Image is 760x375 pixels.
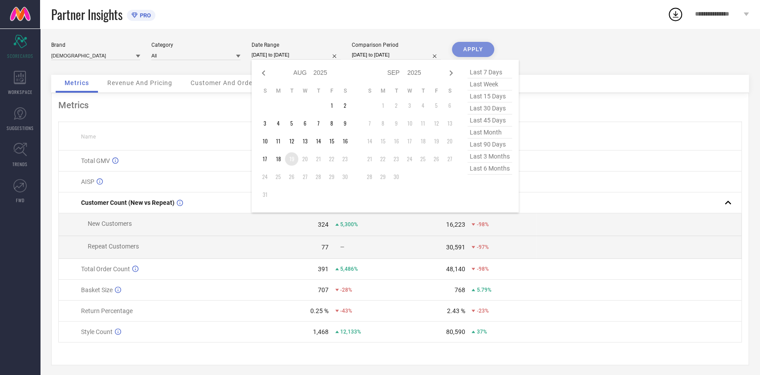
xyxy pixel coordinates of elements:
[312,152,325,166] td: Thu Aug 21 2025
[352,42,441,48] div: Comparison Period
[447,307,465,314] div: 2.43 %
[272,87,285,94] th: Monday
[467,102,512,114] span: last 30 days
[107,79,172,86] span: Revenue And Pricing
[416,117,430,130] td: Thu Sep 11 2025
[325,99,338,112] td: Fri Aug 01 2025
[285,170,298,183] td: Tue Aug 26 2025
[376,135,390,148] td: Mon Sep 15 2025
[446,68,456,78] div: Next month
[390,152,403,166] td: Tue Sep 23 2025
[403,99,416,112] td: Wed Sep 03 2025
[403,135,416,148] td: Wed Sep 17 2025
[312,87,325,94] th: Thursday
[272,135,285,148] td: Mon Aug 11 2025
[430,152,443,166] td: Fri Sep 26 2025
[318,286,329,293] div: 707
[390,170,403,183] td: Tue Sep 30 2025
[325,87,338,94] th: Friday
[446,244,465,251] div: 30,591
[376,152,390,166] td: Mon Sep 22 2025
[467,66,512,78] span: last 7 days
[298,170,312,183] td: Wed Aug 27 2025
[476,244,488,250] span: -97%
[51,5,122,24] span: Partner Insights
[81,157,110,164] span: Total GMV
[285,152,298,166] td: Tue Aug 19 2025
[81,134,96,140] span: Name
[340,244,344,250] span: —
[252,50,341,60] input: Select date range
[416,135,430,148] td: Thu Sep 18 2025
[151,42,240,48] div: Category
[88,243,139,250] span: Repeat Customers
[258,135,272,148] td: Sun Aug 10 2025
[476,308,488,314] span: -23%
[403,87,416,94] th: Wednesday
[476,266,488,272] span: -98%
[81,328,113,335] span: Style Count
[338,152,352,166] td: Sat Aug 23 2025
[298,117,312,130] td: Wed Aug 06 2025
[325,117,338,130] td: Fri Aug 08 2025
[65,79,89,86] span: Metrics
[476,221,488,228] span: -98%
[318,221,329,228] div: 324
[321,244,329,251] div: 77
[81,199,175,206] span: Customer Count (New vs Repeat)
[667,6,683,22] div: Open download list
[338,87,352,94] th: Saturday
[467,90,512,102] span: last 15 days
[467,163,512,175] span: last 6 months
[403,117,416,130] td: Wed Sep 10 2025
[285,135,298,148] td: Tue Aug 12 2025
[58,100,742,110] div: Metrics
[376,99,390,112] td: Mon Sep 01 2025
[467,78,512,90] span: last week
[312,170,325,183] td: Thu Aug 28 2025
[363,117,376,130] td: Sun Sep 07 2025
[390,99,403,112] td: Tue Sep 02 2025
[88,220,132,227] span: New Customers
[376,170,390,183] td: Mon Sep 29 2025
[467,114,512,126] span: last 45 days
[258,152,272,166] td: Sun Aug 17 2025
[446,265,465,273] div: 48,140
[443,152,456,166] td: Sat Sep 27 2025
[376,117,390,130] td: Mon Sep 08 2025
[416,99,430,112] td: Thu Sep 04 2025
[338,170,352,183] td: Sat Aug 30 2025
[325,152,338,166] td: Fri Aug 22 2025
[7,53,33,59] span: SCORECARDS
[272,170,285,183] td: Mon Aug 25 2025
[312,135,325,148] td: Thu Aug 14 2025
[363,135,376,148] td: Sun Sep 14 2025
[340,266,358,272] span: 5,486%
[430,135,443,148] td: Fri Sep 19 2025
[403,152,416,166] td: Wed Sep 24 2025
[51,42,140,48] div: Brand
[430,117,443,130] td: Fri Sep 12 2025
[430,99,443,112] td: Fri Sep 05 2025
[340,287,352,293] span: -28%
[340,308,352,314] span: -43%
[363,170,376,183] td: Sun Sep 28 2025
[352,50,441,60] input: Select comparison period
[416,152,430,166] td: Thu Sep 25 2025
[443,117,456,130] td: Sat Sep 13 2025
[363,152,376,166] td: Sun Sep 21 2025
[258,170,272,183] td: Sun Aug 24 2025
[8,89,33,95] span: WORKSPACE
[446,328,465,335] div: 80,590
[313,328,329,335] div: 1,468
[363,87,376,94] th: Sunday
[81,265,130,273] span: Total Order Count
[338,135,352,148] td: Sat Aug 16 2025
[340,221,358,228] span: 5,300%
[390,87,403,94] th: Tuesday
[443,99,456,112] td: Sat Sep 06 2025
[285,117,298,130] td: Tue Aug 05 2025
[310,307,329,314] div: 0.25 %
[12,161,28,167] span: TRENDS
[81,286,113,293] span: Basket Size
